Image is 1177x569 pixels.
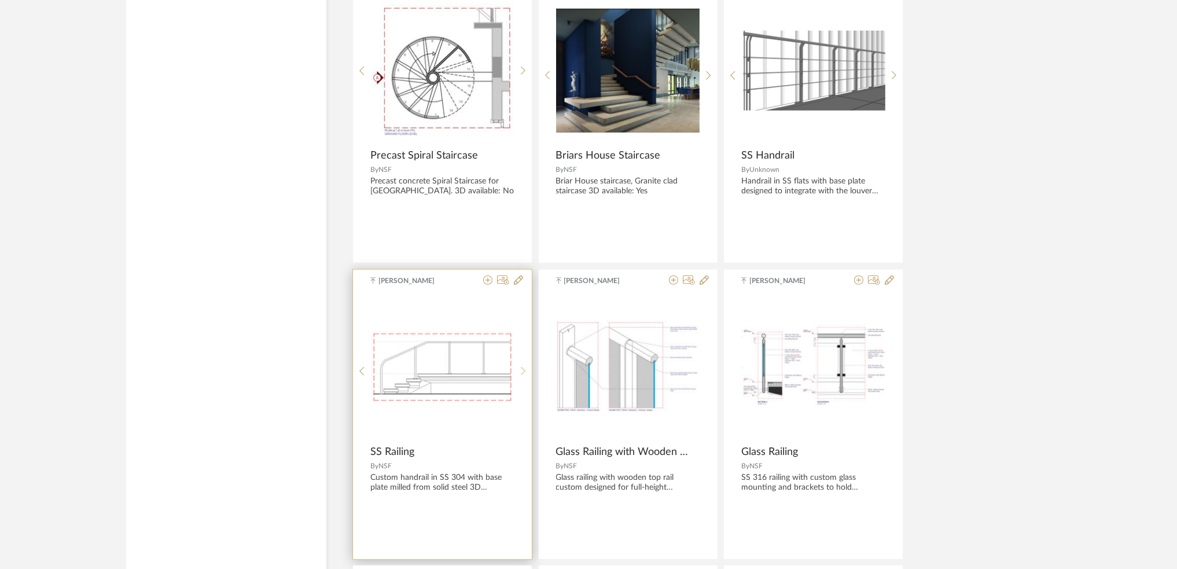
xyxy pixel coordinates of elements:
[741,446,798,458] span: Glass Railing
[370,473,514,493] div: Custom handrail in SS 304 with base plate milled from solid steel 3D available: No
[742,31,885,111] img: SS Handrail
[556,177,700,196] div: Briar House staircase, Granite clad staircase 3D available: Yes
[741,177,885,196] div: Handrail in SS flats with base plate designed to integrate with the louver system 3D available: No
[370,462,378,469] span: By
[556,166,564,173] span: By
[556,446,696,458] span: Glass Railing with Wooden Handrail
[564,276,637,286] span: [PERSON_NAME]
[370,177,514,196] div: Precast concrete Spiral Staircase for [GEOGRAPHIC_DATA]. 3D available: No
[371,331,514,403] img: SS Railing
[370,149,478,162] span: Precast Spiral Staircase
[564,166,578,173] span: NSF
[564,462,578,469] span: NSF
[741,473,885,493] div: SS 316 railing with custom glass mounting and brackets to hold ballusters 3D available: No
[741,295,885,439] div: 0
[556,9,700,133] img: Briars House Staircase
[371,3,514,138] img: Precast Spiral Staircase
[378,166,392,173] span: NSF
[378,462,392,469] span: NSF
[370,446,414,458] span: SS Railing
[741,462,749,469] span: By
[378,276,451,286] span: [PERSON_NAME]
[371,295,514,439] div: 0
[370,166,378,173] span: By
[741,149,795,162] span: SS Handrail
[556,295,700,439] div: 0
[556,320,700,413] img: Glass Railing with Wooden Handrail
[749,276,822,286] span: [PERSON_NAME]
[556,473,700,493] div: Glass railing with wooden top rail custom designed for full-height windows. Railings span from ja...
[741,166,749,173] span: By
[749,166,779,173] span: Unknown
[741,324,885,409] img: Glass Railing
[749,462,763,469] span: NSF
[556,462,564,469] span: By
[556,149,661,162] span: Briars House Staircase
